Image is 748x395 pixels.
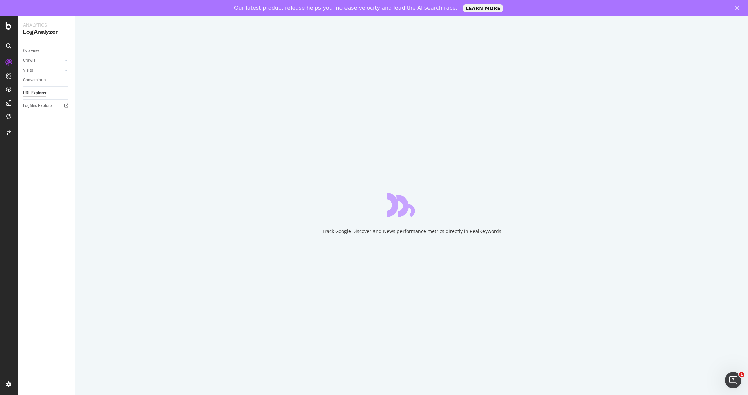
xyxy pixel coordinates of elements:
[23,102,53,109] div: Logfiles Explorer
[23,47,70,54] a: Overview
[725,372,741,388] iframe: Intercom live chat
[23,77,46,84] div: Conversions
[23,28,69,36] div: LogAnalyzer
[234,5,458,11] div: Our latest product release helps you increase velocity and lead the AI search race.
[463,4,503,12] a: LEARN MORE
[23,102,70,109] a: Logfiles Explorer
[23,67,63,74] a: Visits
[23,89,70,97] a: URL Explorer
[23,77,70,84] a: Conversions
[322,228,501,235] div: Track Google Discover and News performance metrics directly in RealKeywords
[23,57,35,64] div: Crawls
[23,47,39,54] div: Overview
[23,57,63,64] a: Crawls
[23,89,46,97] div: URL Explorer
[387,193,436,217] div: animation
[23,22,69,28] div: Analytics
[739,372,744,377] span: 1
[23,67,33,74] div: Visits
[735,6,742,10] div: Close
